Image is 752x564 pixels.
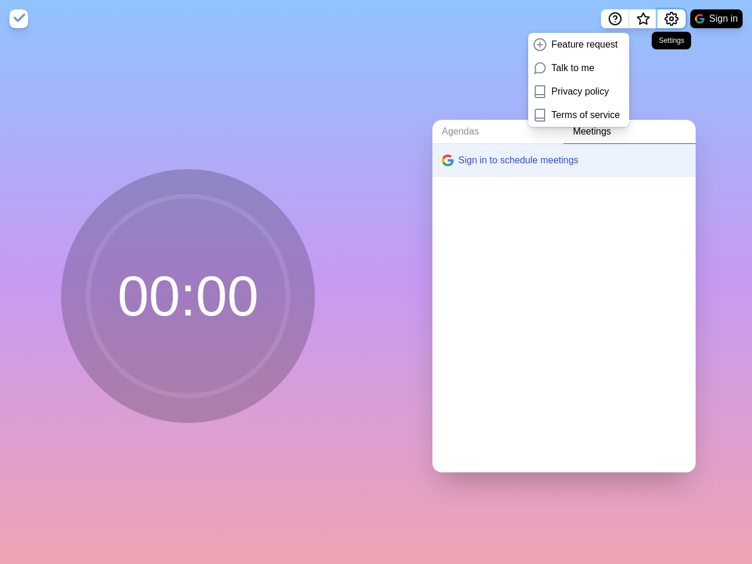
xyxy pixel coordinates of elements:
button: Settings [657,9,686,28]
button: What’s new [629,9,657,28]
a: Agendas [432,120,563,144]
p: Privacy policy [552,85,609,99]
button: Help [601,9,629,28]
a: Meetings [563,120,696,144]
button: Sign in to schedule meetings [432,144,696,177]
button: Sign in [690,9,743,28]
p: Terms of service [552,108,620,122]
img: google logo [442,155,454,166]
a: Terms of service [528,103,629,127]
img: timeblocks logo [9,9,28,28]
p: Talk to me [552,61,595,75]
img: google logo [695,14,704,23]
a: Feature request [528,33,629,56]
p: Feature request [552,38,618,52]
a: Privacy policy [528,80,629,103]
